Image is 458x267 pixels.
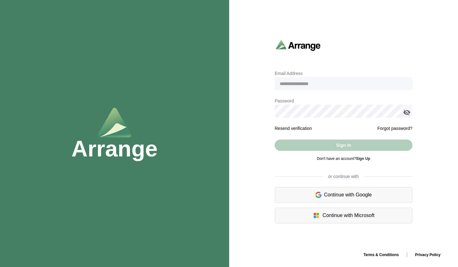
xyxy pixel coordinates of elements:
[71,137,158,160] h1: Arrange
[315,191,322,199] img: google-logo.6d399ca0.svg
[313,212,320,219] img: microsoft-logo.7cf64d5f.svg
[275,208,412,223] div: Continue with Microsoft
[276,40,321,51] img: arrangeai-name-small-logo.4d2b8aee.svg
[377,125,412,132] a: Forgot password?
[317,156,370,161] span: Don't have an account?
[406,252,407,257] span: |
[323,173,364,180] span: or continue with
[275,187,412,203] div: Continue with Google
[356,156,370,161] a: Sign Up
[358,253,404,257] a: Terms & Conditions
[275,70,412,77] p: Email Address
[275,126,312,131] a: Resend verification
[410,253,446,257] a: Privacy Policy
[275,97,412,105] p: Password
[403,109,411,116] i: appended action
